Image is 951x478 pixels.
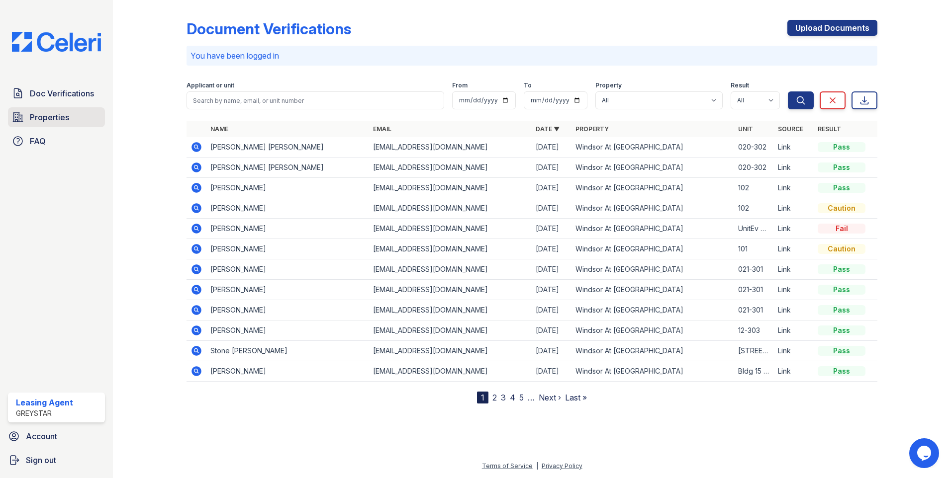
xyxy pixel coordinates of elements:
td: [PERSON_NAME] [206,300,369,320]
div: Pass [818,325,865,335]
a: Unit [738,125,753,133]
td: [DATE] [532,320,571,341]
td: [PERSON_NAME] [206,219,369,239]
span: FAQ [30,135,46,147]
td: Windsor At [GEOGRAPHIC_DATA] [571,341,734,361]
div: Caution [818,203,865,213]
td: [EMAIL_ADDRESS][DOMAIN_NAME] [369,198,532,219]
td: [EMAIL_ADDRESS][DOMAIN_NAME] [369,178,532,198]
a: 5 [519,393,524,402]
td: Link [774,178,814,198]
a: Email [373,125,391,133]
span: Sign out [26,454,56,466]
a: 2 [492,393,497,402]
td: [DATE] [532,341,571,361]
td: Link [774,198,814,219]
td: Windsor At [GEOGRAPHIC_DATA] [571,158,734,178]
td: Link [774,300,814,320]
td: [DATE] [532,239,571,259]
td: Windsor At [GEOGRAPHIC_DATA] [571,280,734,300]
td: Windsor At [GEOGRAPHIC_DATA] [571,178,734,198]
td: [DATE] [532,178,571,198]
td: [EMAIL_ADDRESS][DOMAIN_NAME] [369,300,532,320]
td: Link [774,219,814,239]
td: [PERSON_NAME] [206,178,369,198]
div: Pass [818,285,865,295]
td: Link [774,137,814,158]
div: Greystar [16,408,73,418]
td: [EMAIL_ADDRESS][DOMAIN_NAME] [369,280,532,300]
a: Privacy Policy [542,462,582,470]
td: [EMAIL_ADDRESS][DOMAIN_NAME] [369,361,532,382]
label: Applicant or unit [187,81,234,89]
label: From [452,81,468,89]
div: Pass [818,346,865,356]
div: Pass [818,162,865,172]
td: [EMAIL_ADDRESS][DOMAIN_NAME] [369,219,532,239]
td: [PERSON_NAME] [206,361,369,382]
td: [EMAIL_ADDRESS][DOMAIN_NAME] [369,259,532,280]
td: [DATE] [532,361,571,382]
td: Link [774,239,814,259]
td: [PERSON_NAME] [PERSON_NAME] [206,158,369,178]
iframe: chat widget [909,438,941,468]
a: Properties [8,107,105,127]
a: 3 [501,393,506,402]
td: Link [774,280,814,300]
td: [EMAIL_ADDRESS][DOMAIN_NAME] [369,239,532,259]
td: 020-302 [734,137,774,158]
a: Result [818,125,841,133]
td: 021-301 [734,300,774,320]
td: Link [774,320,814,341]
a: Upload Documents [787,20,877,36]
td: Stone [PERSON_NAME] [206,341,369,361]
td: UnitEv 012-102 [734,219,774,239]
span: Account [26,430,57,442]
td: [PERSON_NAME] [206,198,369,219]
td: [EMAIL_ADDRESS][DOMAIN_NAME] [369,137,532,158]
td: [DATE] [532,198,571,219]
td: [DATE] [532,158,571,178]
td: Windsor At [GEOGRAPHIC_DATA] [571,219,734,239]
td: 102 [734,198,774,219]
td: [PERSON_NAME] [206,280,369,300]
div: Document Verifications [187,20,351,38]
a: Sign out [4,450,109,470]
td: 021-301 [734,259,774,280]
td: [DATE] [532,137,571,158]
div: Pass [818,264,865,274]
td: Windsor At [GEOGRAPHIC_DATA] [571,300,734,320]
td: Windsor At [GEOGRAPHIC_DATA] [571,259,734,280]
td: [DATE] [532,219,571,239]
a: Last » [565,393,587,402]
a: Property [575,125,609,133]
div: Caution [818,244,865,254]
td: Windsor At [GEOGRAPHIC_DATA] [571,320,734,341]
a: Terms of Service [482,462,533,470]
td: Link [774,158,814,178]
td: [PERSON_NAME] [206,239,369,259]
img: CE_Logo_Blue-a8612792a0a2168367f1c8372b55b34899dd931a85d93a1a3d3e32e68fde9ad4.png [4,32,109,52]
div: Pass [818,366,865,376]
td: 102 [734,178,774,198]
span: … [528,392,535,403]
a: 4 [510,393,515,402]
td: 12-303 [734,320,774,341]
td: Link [774,341,814,361]
div: | [536,462,538,470]
td: [PERSON_NAME] [PERSON_NAME] [206,137,369,158]
div: Pass [818,305,865,315]
p: You have been logged in [190,50,873,62]
td: Windsor At [GEOGRAPHIC_DATA] [571,137,734,158]
td: [DATE] [532,259,571,280]
a: FAQ [8,131,105,151]
a: Doc Verifications [8,83,105,103]
td: 021-301 [734,280,774,300]
a: Source [778,125,803,133]
div: 1 [477,392,488,403]
input: Search by name, email, or unit number [187,91,444,109]
div: Pass [818,183,865,193]
td: Bldg 15 Room 203 [734,361,774,382]
span: Properties [30,111,69,123]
